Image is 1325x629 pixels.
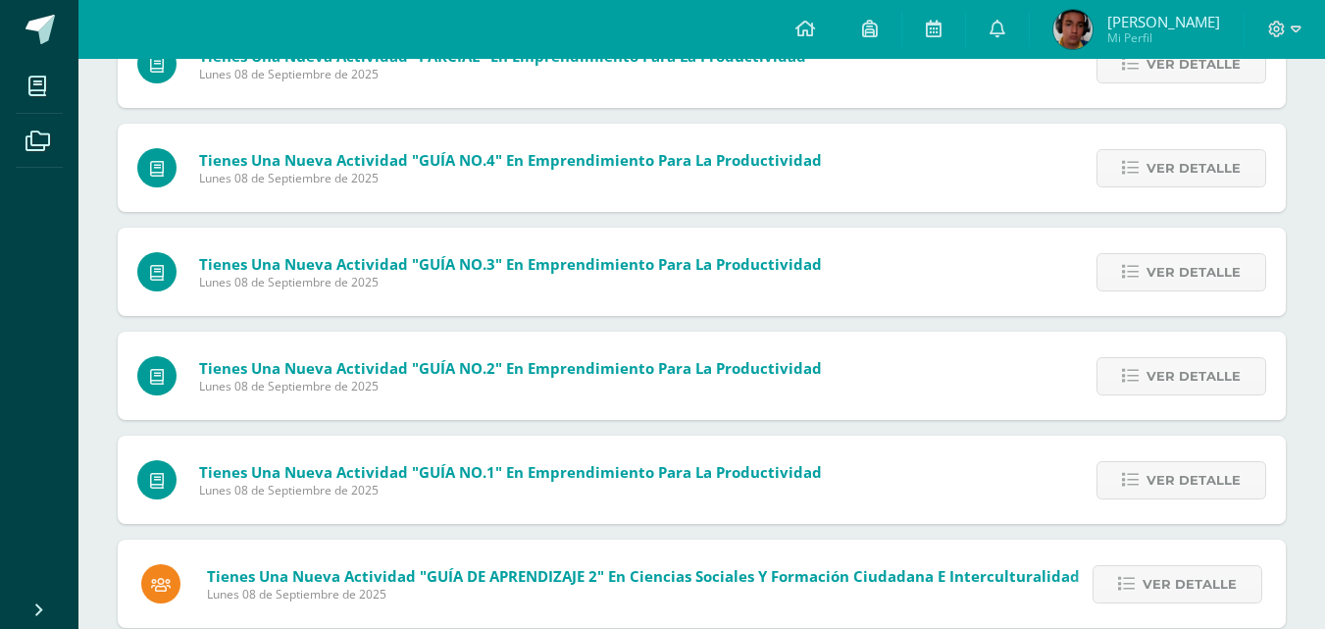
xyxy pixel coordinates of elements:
span: Ver detalle [1147,46,1241,82]
span: Mi Perfil [1107,29,1220,46]
span: Ver detalle [1147,462,1241,498]
span: Tienes una nueva actividad "GUÍA NO.3" En Emprendimiento para la Productividad [199,254,822,274]
span: Lunes 08 de Septiembre de 2025 [199,482,822,498]
span: Tienes una nueva actividad "GUÍA DE APRENDIZAJE 2" En Ciencias Sociales y Formación Ciudadana e I... [207,566,1080,586]
span: [PERSON_NAME] [1107,12,1220,31]
span: Lunes 08 de Septiembre de 2025 [207,586,1080,603]
span: Lunes 08 de Septiembre de 2025 [199,274,822,290]
span: Ver detalle [1147,254,1241,290]
span: Lunes 08 de Septiembre de 2025 [199,378,822,394]
span: Tienes una nueva actividad "GUÍA NO.4" En Emprendimiento para la Productividad [199,150,822,170]
img: a090ba9930c17631c39f78da762335b9.png [1053,10,1093,49]
span: Lunes 08 de Septiembre de 2025 [199,66,806,82]
span: Tienes una nueva actividad "GUÍA NO.1" En Emprendimiento para la Productividad [199,462,822,482]
span: Ver detalle [1143,566,1237,603]
span: Lunes 08 de Septiembre de 2025 [199,170,822,186]
span: Ver detalle [1147,358,1241,394]
span: Tienes una nueva actividad "GUÍA NO.2" En Emprendimiento para la Productividad [199,358,822,378]
span: Ver detalle [1147,150,1241,186]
